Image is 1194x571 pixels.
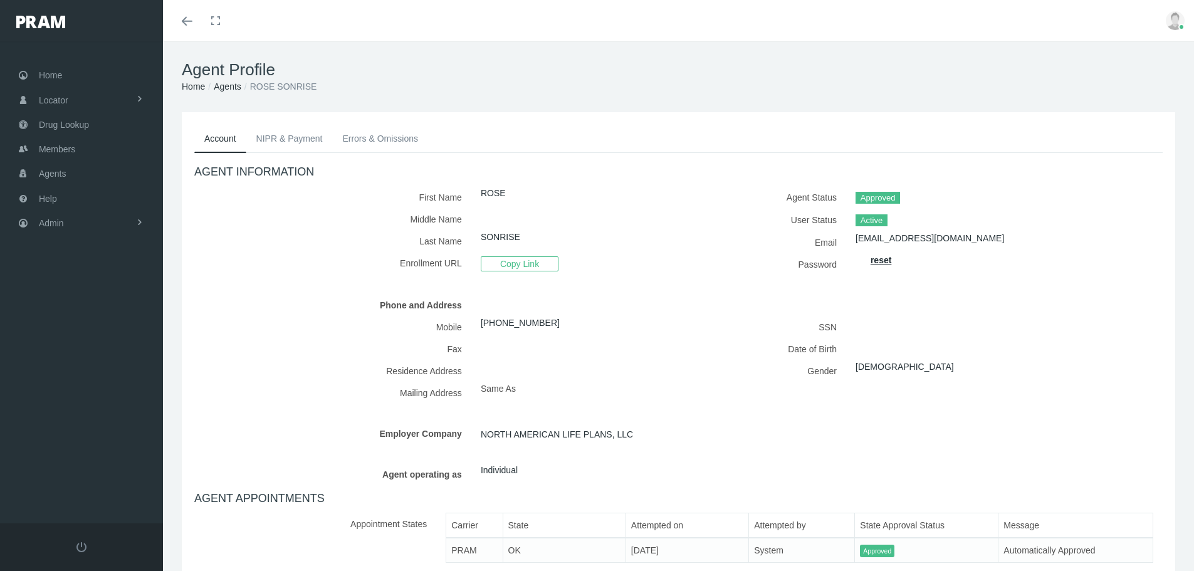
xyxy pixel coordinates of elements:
span: Copy Link [481,256,558,271]
a: SONRISE [481,232,520,242]
a: Account [194,125,246,153]
label: SSN [688,316,847,338]
a: NIPR & Payment [246,125,333,152]
span: Active [856,214,888,227]
td: PRAM [446,538,503,563]
img: PRAM_20_x_78.png [16,16,65,28]
a: [EMAIL_ADDRESS][DOMAIN_NAME] [856,233,1004,243]
label: Agent Status [688,186,847,209]
a: reset [871,255,891,265]
label: Date of Birth [688,338,847,360]
span: Drug Lookup [39,113,89,137]
a: [DEMOGRAPHIC_DATA] [856,362,954,372]
label: Employer Company [194,422,471,444]
label: Fax [194,338,471,360]
th: State [503,513,626,538]
img: user-placeholder.jpg [1166,11,1185,30]
th: Attempted by [749,513,855,538]
a: Home [182,81,205,92]
a: ROSE [481,188,506,198]
td: OK [503,538,626,563]
span: NORTH AMERICAN LIFE PLANS, LLC [481,425,633,444]
li: ROSE SONRISE [241,80,317,93]
span: Same As [481,384,516,394]
td: [DATE] [626,538,748,563]
label: Phone and Address [194,294,471,316]
span: Individual [481,461,518,479]
h1: Agent Profile [182,60,1175,80]
span: Approved [860,545,894,558]
label: Enrollment URL [194,252,471,275]
span: Home [39,63,62,87]
th: Message [998,513,1153,538]
label: Agent operating as [194,463,471,485]
label: Last Name [194,230,471,252]
a: [PHONE_NUMBER] [481,318,560,328]
span: Approved [856,192,900,204]
label: Email [688,231,847,253]
label: Mailing Address [194,382,471,404]
label: Password [688,253,847,275]
span: Locator [39,88,68,112]
td: Automatically Approved [998,538,1153,563]
th: Carrier [446,513,503,538]
a: Copy Link [481,258,558,268]
span: Help [39,187,57,211]
a: Errors & Omissions [332,125,428,152]
label: Mobile [194,316,471,338]
label: First Name [194,186,471,208]
td: System [749,538,855,563]
th: State Approval Status [855,513,998,538]
label: User Status [688,209,847,231]
span: Agents [39,162,66,186]
label: Middle Name [194,208,471,230]
a: Agents [214,81,241,92]
h4: AGENT INFORMATION [194,165,1163,179]
label: Gender [688,360,847,382]
th: Attempted on [626,513,748,538]
h4: AGENT APPOINTMENTS [194,492,1163,506]
label: Residence Address [194,360,471,382]
span: Members [39,137,75,161]
span: Admin [39,211,64,235]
